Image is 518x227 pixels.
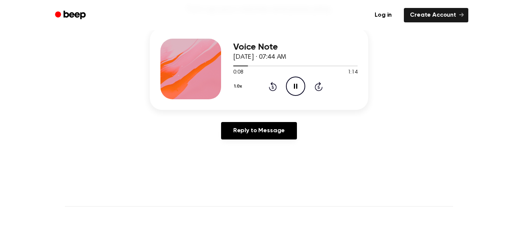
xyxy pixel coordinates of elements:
span: [DATE] · 07:44 AM [233,54,286,61]
a: Create Account [404,8,468,22]
a: Reply to Message [221,122,297,139]
span: 0:08 [233,69,243,77]
span: 1:14 [348,69,358,77]
a: Log in [367,6,399,24]
button: 1.0x [233,80,245,93]
a: Beep [50,8,93,23]
h3: Voice Note [233,42,358,52]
